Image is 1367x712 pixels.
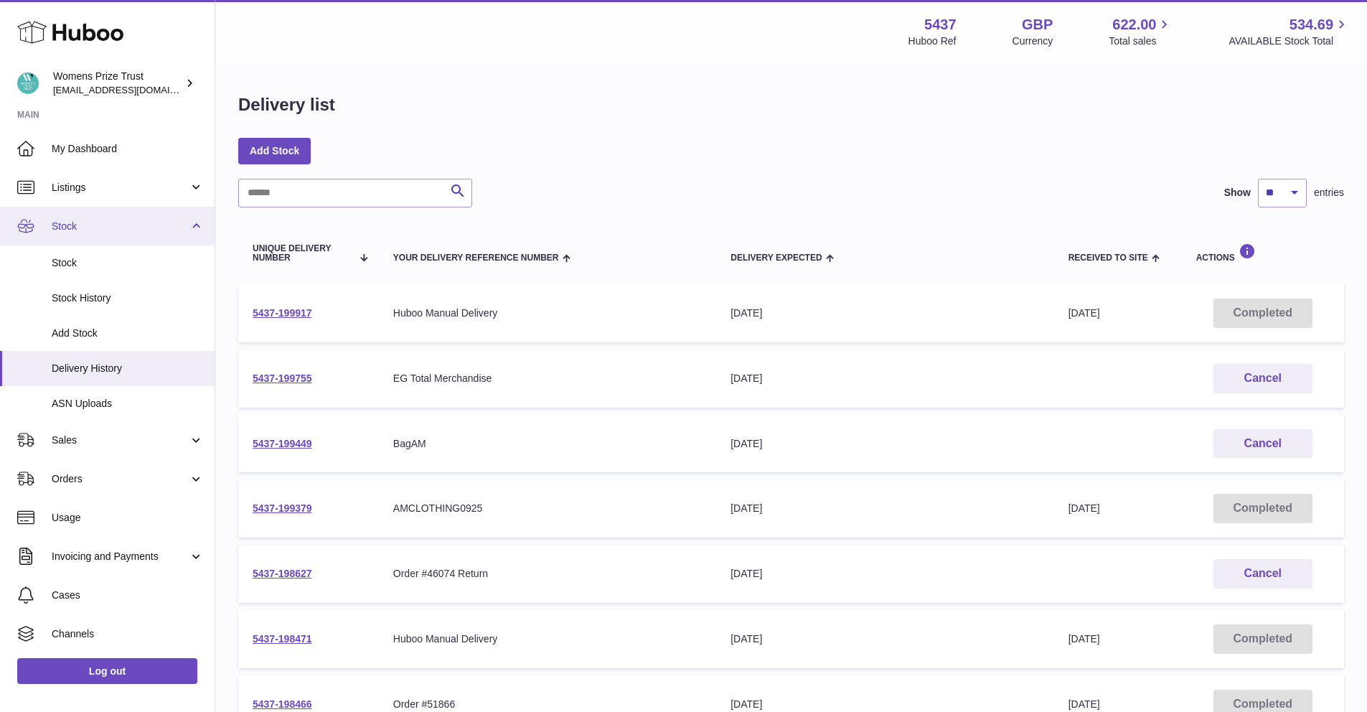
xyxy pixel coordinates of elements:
span: AVAILABLE Stock Total [1229,34,1350,48]
div: [DATE] [731,698,1039,711]
span: Total sales [1109,34,1173,48]
a: 622.00 Total sales [1109,15,1173,48]
span: Sales [52,434,189,447]
a: 5437-199917 [253,307,312,319]
span: [DATE] [1068,502,1100,514]
h1: Delivery list [238,93,335,116]
span: Stock [52,256,204,270]
span: Your Delivery Reference Number [393,253,559,263]
a: Add Stock [238,138,311,164]
a: 5437-199449 [253,438,312,449]
a: 5437-199755 [253,373,312,384]
label: Show [1224,186,1251,200]
div: BagAM [393,437,702,451]
span: [DATE] [1068,633,1100,645]
span: Delivery Expected [731,253,822,263]
div: Currency [1013,34,1053,48]
span: Add Stock [52,327,204,340]
span: 622.00 [1112,15,1156,34]
a: 5437-198466 [253,698,312,710]
a: Log out [17,658,197,684]
span: Unique Delivery Number [253,244,352,263]
span: entries [1314,186,1344,200]
a: 534.69 AVAILABLE Stock Total [1229,15,1350,48]
div: Huboo Manual Delivery [393,306,702,320]
div: Order #51866 [393,698,702,711]
span: Cases [52,589,204,602]
span: Listings [52,181,189,195]
span: Received to Site [1068,253,1148,263]
span: Stock [52,220,189,233]
button: Cancel [1213,364,1312,393]
span: ASN Uploads [52,397,204,411]
div: [DATE] [731,632,1039,646]
img: info@womensprizeforfiction.co.uk [17,72,39,94]
span: My Dashboard [52,142,204,156]
span: [EMAIL_ADDRESS][DOMAIN_NAME] [53,84,211,95]
span: Channels [52,627,204,641]
div: Order #46074 Return [393,567,702,581]
span: [DATE] [1068,698,1100,710]
a: 5437-199379 [253,502,312,514]
div: [DATE] [731,306,1039,320]
strong: 5437 [924,15,957,34]
div: Huboo Ref [908,34,957,48]
div: [DATE] [731,372,1039,385]
span: Stock History [52,291,204,305]
span: [DATE] [1068,307,1100,319]
div: Womens Prize Trust [53,70,182,97]
div: Actions [1196,243,1330,263]
a: 5437-198627 [253,568,312,579]
span: 534.69 [1290,15,1333,34]
strong: GBP [1022,15,1053,34]
span: Delivery History [52,362,204,375]
a: 5437-198471 [253,633,312,645]
span: Invoicing and Payments [52,550,189,563]
button: Cancel [1213,429,1312,459]
div: [DATE] [731,567,1039,581]
span: Usage [52,511,204,525]
div: EG Total Merchandise [393,372,702,385]
div: [DATE] [731,437,1039,451]
div: [DATE] [731,502,1039,515]
div: AMCLOTHING0925 [393,502,702,515]
button: Cancel [1213,559,1312,589]
span: Orders [52,472,189,486]
div: Huboo Manual Delivery [393,632,702,646]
